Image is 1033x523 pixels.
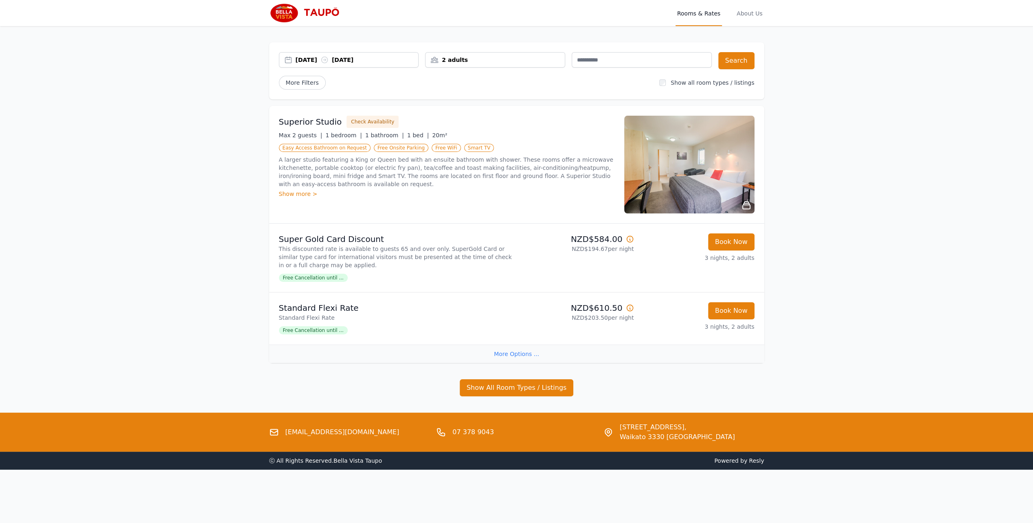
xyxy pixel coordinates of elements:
button: Check Availability [347,116,399,128]
button: Book Now [708,302,754,319]
a: Resly [749,457,764,464]
p: Standard Flexi Rate [279,302,513,314]
p: A larger studio featuring a King or Queen bed with an ensuite bathroom with shower. These rooms o... [279,156,614,188]
p: NZD$194.67 per night [520,245,634,253]
span: Free Cancellation until ... [279,274,348,282]
h3: Superior Studio [279,116,342,127]
div: 2 adults [425,56,565,64]
a: [EMAIL_ADDRESS][DOMAIN_NAME] [285,427,399,437]
img: Bella Vista Taupo [269,3,347,23]
span: Easy Access Bathroom on Request [279,144,371,152]
p: 3 nights, 2 adults [640,323,754,331]
p: NZD$610.50 [520,302,634,314]
span: More Filters [279,76,326,90]
p: NZD$584.00 [520,233,634,245]
button: Book Now [708,233,754,251]
span: ⓒ All Rights Reserved. Bella Vista Taupo [269,457,382,464]
span: 1 bed | [407,132,429,138]
span: 20m² [432,132,447,138]
p: Standard Flexi Rate [279,314,513,322]
div: [DATE] [DATE] [296,56,419,64]
span: Powered by [520,457,764,465]
span: Free Cancellation until ... [279,326,348,334]
span: Max 2 guests | [279,132,322,138]
span: Waikato 3330 [GEOGRAPHIC_DATA] [620,432,735,442]
p: 3 nights, 2 adults [640,254,754,262]
p: NZD$203.50 per night [520,314,634,322]
span: Free WiFi [432,144,461,152]
span: Smart TV [464,144,494,152]
span: 1 bedroom | [325,132,362,138]
div: More Options ... [269,345,764,363]
span: Free Onsite Parking [374,144,428,152]
span: 1 bathroom | [365,132,404,138]
button: Search [718,52,754,69]
div: Show more > [279,190,614,198]
p: Super Gold Card Discount [279,233,513,245]
button: Show All Room Types / Listings [460,379,574,396]
p: This discounted rate is available to guests 65 and over only. SuperGold Card or similar type card... [279,245,513,269]
a: 07 378 9043 [452,427,494,437]
label: Show all room types / listings [671,79,754,86]
span: [STREET_ADDRESS], [620,422,735,432]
